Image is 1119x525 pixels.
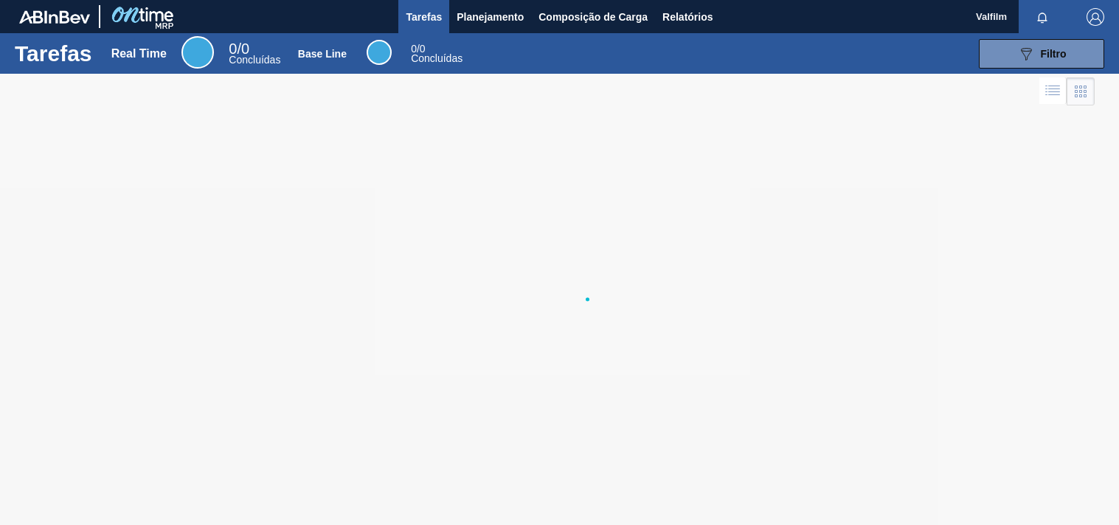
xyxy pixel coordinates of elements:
[229,43,280,65] div: Real Time
[411,52,463,64] span: Concluídas
[979,39,1104,69] button: Filtro
[411,44,463,63] div: Base Line
[181,36,214,69] div: Real Time
[1087,8,1104,26] img: Logout
[538,8,648,26] span: Composição de Carga
[229,41,237,57] span: 0
[111,47,167,60] div: Real Time
[457,8,524,26] span: Planejamento
[411,43,425,55] span: / 0
[662,8,713,26] span: Relatórios
[229,54,280,66] span: Concluídas
[367,40,392,65] div: Base Line
[15,45,92,62] h1: Tarefas
[19,10,90,24] img: TNhmsLtSVTkK8tSr43FrP2fwEKptu5GPRR3wAAAABJRU5ErkJggg==
[1019,7,1066,27] button: Notificações
[406,8,442,26] span: Tarefas
[298,48,347,60] div: Base Line
[229,41,249,57] span: / 0
[1041,48,1067,60] span: Filtro
[411,43,417,55] span: 0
